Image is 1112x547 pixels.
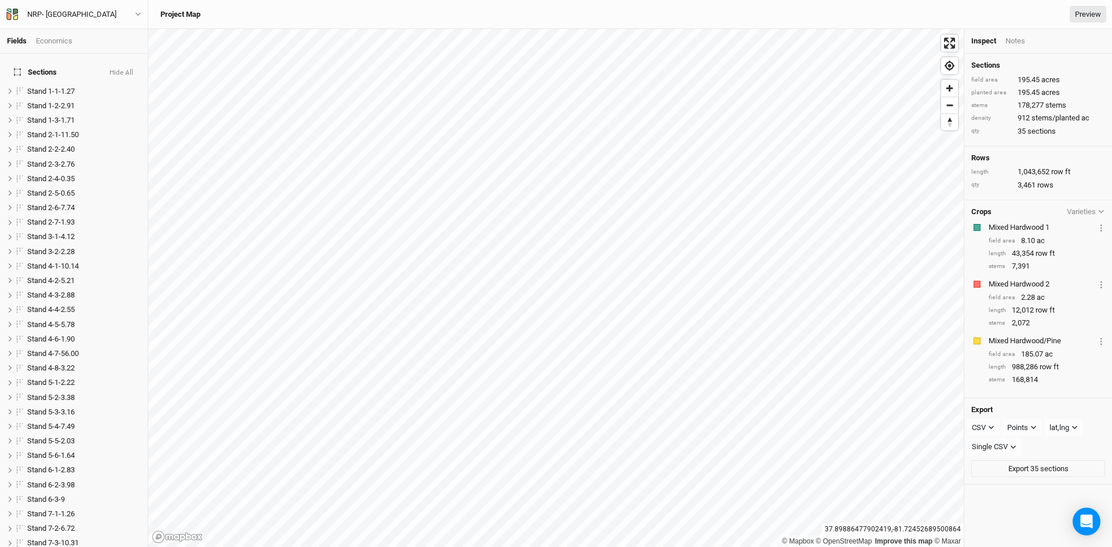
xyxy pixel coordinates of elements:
[1044,419,1083,436] button: lat,lng
[971,168,1012,177] div: length
[989,362,1105,372] div: 988,286
[971,100,1105,111] div: 178,277
[875,537,932,545] a: Improve this map
[972,441,1008,453] div: Single CSV
[152,530,203,544] a: Mapbox logo
[27,436,141,446] div: Stand 5-5-2.03
[27,116,75,124] span: Stand 1-3-1.71
[1027,126,1056,137] span: sections
[989,349,1105,359] div: 185.07
[27,495,65,504] span: Stand 6-3-9
[971,405,1105,414] h4: Export
[989,293,1015,302] div: field area
[27,393,141,402] div: Stand 5-2-3.38
[989,336,1095,346] div: Mixed Hardwood/Pine
[27,422,141,431] div: Stand 5-4-7.49
[816,537,872,545] a: OpenStreetMap
[989,249,1006,258] div: length
[989,292,1105,303] div: 2.28
[1098,334,1105,347] button: Crop Usage
[109,69,134,77] button: Hide All
[27,130,141,139] div: Stand 2-1-11.50
[27,160,141,169] div: Stand 2-3-2.76
[1045,100,1066,111] span: stems
[1051,167,1070,177] span: row ft
[27,247,75,256] span: Stand 3-2-2.28
[1037,236,1045,246] span: ac
[1045,349,1053,359] span: ac
[27,364,75,372] span: Stand 4-8-3.22
[160,10,200,19] h3: Project Map
[27,262,141,271] div: Stand 4-1-10.14
[1041,75,1060,85] span: acres
[27,305,75,314] span: Stand 4-4-2.55
[27,291,75,299] span: Stand 4-3-2.88
[27,378,141,387] div: Stand 5-1-2.22
[989,319,1006,328] div: stems
[27,218,141,227] div: Stand 2-7-1.93
[27,218,75,226] span: Stand 2-7-1.93
[27,232,141,241] div: Stand 3-1-4.12
[27,203,141,212] div: Stand 2-6-7.74
[972,422,986,434] div: CSV
[27,349,141,358] div: Stand 4-7-56.00
[27,335,141,344] div: Stand 4-6-1.90
[27,335,75,343] span: Stand 4-6-1.90
[27,101,141,111] div: Stand 1-2-2.91
[971,36,996,46] div: Inspect
[27,9,116,20] div: NRP- Colony Bay
[27,291,141,300] div: Stand 4-3-2.88
[36,36,72,46] div: Economics
[971,89,1012,97] div: planted area
[1031,113,1089,123] span: stems/planted ac
[27,422,75,431] span: Stand 5-4-7.49
[27,451,141,460] div: Stand 5-6-1.64
[989,305,1105,315] div: 12,012
[27,524,141,533] div: Stand 7-2-6.72
[941,114,958,130] span: Reset bearing to north
[1037,180,1054,190] span: rows
[27,349,79,358] span: Stand 4-7-56.00
[971,61,1105,70] h4: Sections
[27,465,141,475] div: Stand 6-1-2.83
[27,247,141,256] div: Stand 3-2-2.28
[971,114,1012,123] div: density
[971,153,1105,163] h4: Rows
[941,35,958,52] button: Enter fullscreen
[27,480,75,489] span: Stand 6-2-3.98
[14,68,57,77] span: Sections
[27,276,75,285] span: Stand 4-2-5.21
[1098,277,1105,291] button: Crop Usage
[27,189,75,197] span: Stand 2-5-0.65
[27,436,75,445] span: Stand 5-5-2.03
[27,101,75,110] span: Stand 1-2-2.91
[27,364,141,373] div: Stand 4-8-3.22
[971,180,1105,190] div: 3,461
[941,80,958,97] button: Zoom in
[27,451,75,460] span: Stand 5-6-1.64
[1005,36,1025,46] div: Notes
[989,262,1006,271] div: stems
[782,537,814,545] a: Mapbox
[7,36,27,45] a: Fields
[967,419,1000,436] button: CSV
[148,29,964,547] canvas: Map
[27,509,141,519] div: Stand 7-1-1.26
[6,8,142,21] button: NRP- [GEOGRAPHIC_DATA]
[989,376,1006,384] div: stems
[27,87,141,96] div: Stand 1-1-1.27
[971,126,1105,137] div: 35
[27,480,141,490] div: Stand 6-2-3.98
[27,174,141,183] div: Stand 2-4-0.35
[971,76,1012,85] div: field area
[989,261,1105,271] div: 7,391
[989,237,1015,245] div: field area
[27,174,75,183] span: Stand 2-4-0.35
[27,378,75,387] span: Stand 5-1-2.22
[941,57,958,74] button: Find my location
[989,375,1105,385] div: 168,814
[27,408,141,417] div: Stand 5-3-3.16
[27,203,75,212] span: Stand 2-6-7.74
[1002,419,1042,436] button: Points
